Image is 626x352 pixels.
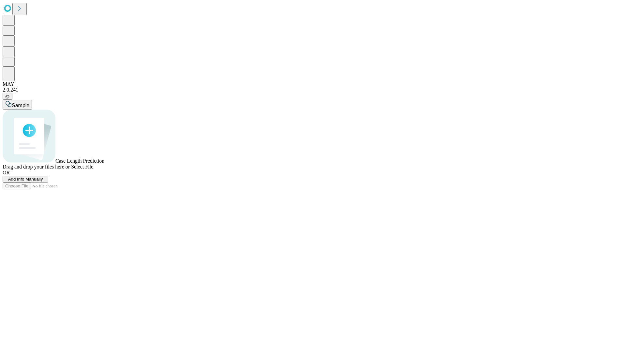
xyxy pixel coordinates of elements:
div: 2.0.241 [3,87,623,93]
button: Sample [3,100,32,110]
span: OR [3,170,10,175]
button: @ [3,93,12,100]
span: Sample [12,103,29,108]
span: Add Info Manually [8,177,43,182]
span: Drag and drop your files here or [3,164,70,169]
span: Case Length Prediction [55,158,104,164]
span: Select File [71,164,93,169]
span: @ [5,94,10,99]
button: Add Info Manually [3,176,48,183]
div: MAY [3,81,623,87]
